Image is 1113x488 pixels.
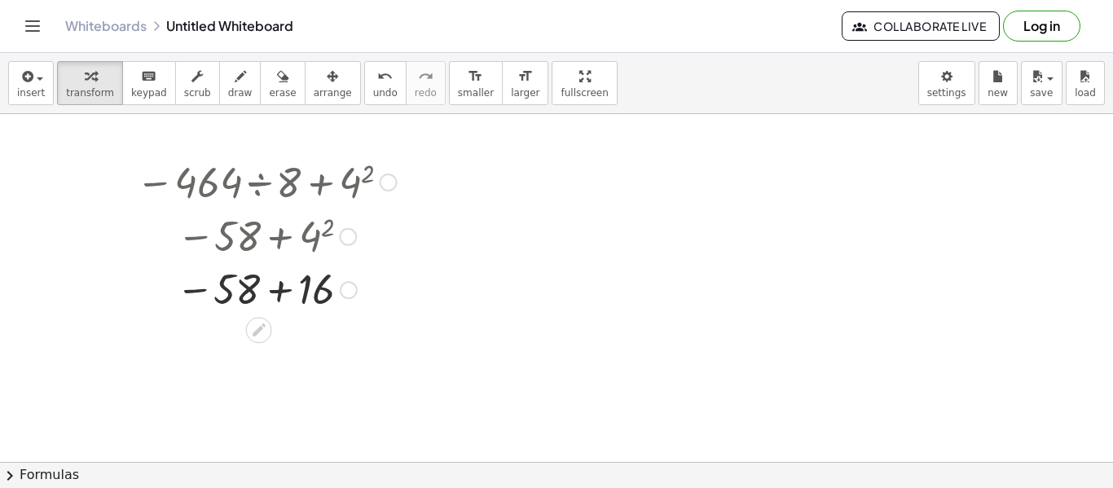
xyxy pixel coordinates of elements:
[314,87,352,99] span: arrange
[228,87,253,99] span: draw
[65,18,147,34] a: Whiteboards
[449,61,503,105] button: format_sizesmaller
[415,87,437,99] span: redo
[131,87,167,99] span: keypad
[1030,87,1053,99] span: save
[122,61,176,105] button: keyboardkeypad
[458,87,494,99] span: smaller
[57,61,123,105] button: transform
[364,61,407,105] button: undoundo
[1003,11,1080,42] button: Log in
[219,61,262,105] button: draw
[141,67,156,86] i: keyboard
[246,317,272,343] div: Edit math
[988,87,1008,99] span: new
[856,19,986,33] span: Collaborate Live
[552,61,617,105] button: fullscreen
[17,87,45,99] span: insert
[377,67,393,86] i: undo
[175,61,220,105] button: scrub
[502,61,548,105] button: format_sizelarger
[1075,87,1096,99] span: load
[517,67,533,86] i: format_size
[260,61,305,105] button: erase
[918,61,975,105] button: settings
[66,87,114,99] span: transform
[927,87,966,99] span: settings
[561,87,608,99] span: fullscreen
[1021,61,1062,105] button: save
[468,67,483,86] i: format_size
[511,87,539,99] span: larger
[979,61,1018,105] button: new
[184,87,211,99] span: scrub
[406,61,446,105] button: redoredo
[8,61,54,105] button: insert
[842,11,1000,41] button: Collaborate Live
[1066,61,1105,105] button: load
[305,61,361,105] button: arrange
[269,87,296,99] span: erase
[418,67,433,86] i: redo
[373,87,398,99] span: undo
[20,13,46,39] button: Toggle navigation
